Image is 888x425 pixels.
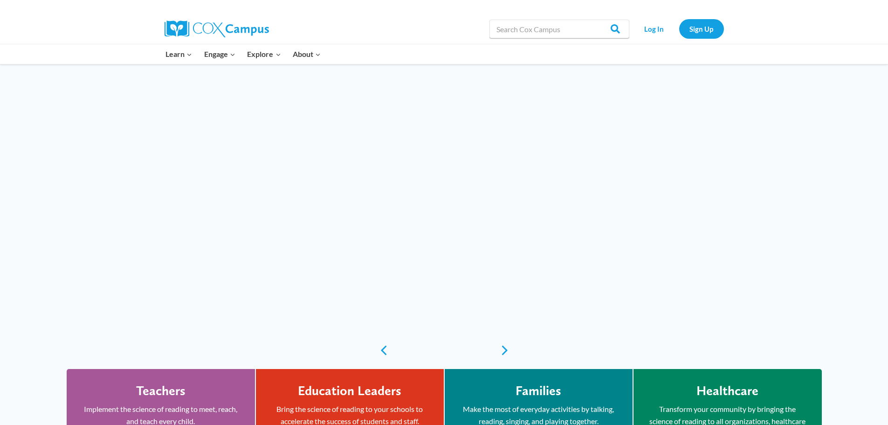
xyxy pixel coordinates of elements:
[696,383,758,399] h4: Healthcare
[634,19,724,38] nav: Secondary Navigation
[247,48,281,60] span: Explore
[516,383,561,399] h4: Families
[374,345,388,356] a: previous
[136,383,186,399] h4: Teachers
[679,19,724,38] a: Sign Up
[160,44,327,64] nav: Primary Navigation
[298,383,401,399] h4: Education Leaders
[634,19,675,38] a: Log In
[165,48,192,60] span: Learn
[489,20,629,38] input: Search Cox Campus
[204,48,235,60] span: Engage
[293,48,321,60] span: About
[374,341,514,360] div: content slider buttons
[500,345,514,356] a: next
[165,21,269,37] img: Cox Campus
